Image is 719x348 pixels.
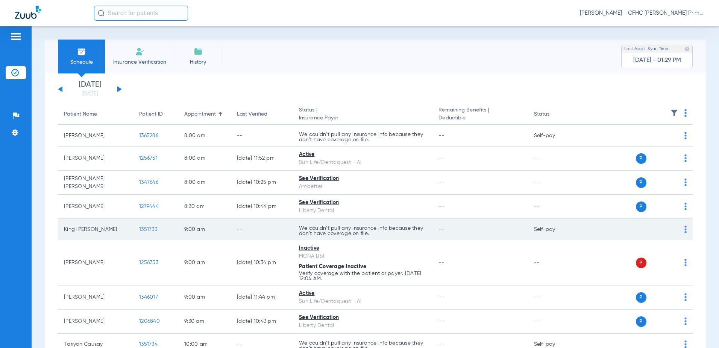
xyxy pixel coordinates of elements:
p: We couldn’t pull any insurance info because they don’t have coverage on file. [299,226,426,236]
span: [PERSON_NAME] - CFHC [PERSON_NAME] Primary Care Dental [580,9,704,17]
iframe: Chat Widget [681,312,719,348]
div: See Verification [299,314,426,322]
span: P [636,316,646,327]
div: Patient ID [139,110,163,118]
td: [PERSON_NAME] [58,125,133,147]
div: Liberty Dental [299,207,426,215]
input: Search for patients [94,6,188,21]
td: -- [528,240,579,285]
td: [PERSON_NAME] [58,285,133,310]
span: P [636,153,646,164]
span: -- [438,227,444,232]
span: P [636,258,646,268]
span: 1256753 [139,260,158,265]
td: 8:00 AM [178,147,231,171]
span: Patient Coverage Inactive [299,264,366,269]
img: Search Icon [98,10,105,17]
img: filter.svg [670,109,678,117]
div: Active [299,290,426,298]
div: See Verification [299,175,426,183]
div: Appointment [184,110,225,118]
span: History [180,58,216,66]
div: Patient Name [64,110,97,118]
td: -- [528,310,579,334]
td: 8:00 AM [178,125,231,147]
td: -- [528,195,579,219]
td: [PERSON_NAME] [58,310,133,334]
th: Status [528,104,579,125]
th: Remaining Benefits | [432,104,528,125]
img: group-dot-blue.svg [684,179,687,186]
span: -- [438,156,444,161]
span: 1279444 [139,204,159,209]
div: Appointment [184,110,216,118]
span: 1365286 [139,133,158,138]
td: Self-pay [528,125,579,147]
span: P [636,292,646,303]
img: group-dot-blue.svg [684,259,687,266]
span: [DATE] - 01:29 PM [633,56,681,64]
td: 9:00 AM [178,285,231,310]
td: [PERSON_NAME] [PERSON_NAME] [58,171,133,195]
li: [DATE] [67,81,112,98]
span: -- [438,342,444,347]
td: [DATE] 11:52 PM [231,147,293,171]
td: [DATE] 10:34 PM [231,240,293,285]
span: -- [438,295,444,300]
span: -- [438,180,444,185]
td: [PERSON_NAME] [58,147,133,171]
td: -- [528,285,579,310]
div: Active [299,151,426,159]
img: group-dot-blue.svg [684,226,687,233]
img: last sync help info [684,46,690,52]
span: -- [438,260,444,265]
span: P [636,201,646,212]
span: 1347646 [139,180,158,185]
td: 8:00 AM [178,171,231,195]
span: 1256751 [139,156,158,161]
span: 1346017 [139,295,158,300]
th: Status | [293,104,432,125]
td: King [PERSON_NAME] [58,219,133,240]
span: Last Appt. Sync Time: [624,45,669,53]
span: P [636,177,646,188]
span: -- [438,133,444,138]
td: 9:30 AM [178,310,231,334]
img: group-dot-blue.svg [684,203,687,210]
p: We couldn’t pull any insurance info because they don’t have coverage on file. [299,132,426,142]
div: Patient ID [139,110,172,118]
td: -- [528,171,579,195]
td: 9:00 AM [178,240,231,285]
td: 8:30 AM [178,195,231,219]
td: [DATE] 11:44 PM [231,285,293,310]
div: Sun Life/Dentaquest - AI [299,298,426,305]
td: [PERSON_NAME] [58,240,133,285]
img: History [194,47,203,56]
span: Insurance Verification [111,58,169,66]
div: Liberty Dental [299,322,426,330]
td: 9:00 AM [178,219,231,240]
div: Inactive [299,244,426,252]
p: Verify coverage with the patient or payer. [DATE] 12:04 AM. [299,271,426,281]
img: Zuub Logo [15,6,41,19]
div: Patient Name [64,110,127,118]
div: MCNA Bot [299,252,426,260]
a: [DATE] [67,90,112,98]
img: Manual Insurance Verification [135,47,144,56]
img: group-dot-blue.svg [684,109,687,117]
img: group-dot-blue.svg [684,154,687,162]
img: Schedule [77,47,86,56]
td: [DATE] 10:25 PM [231,171,293,195]
span: 1351733 [139,227,157,232]
img: group-dot-blue.svg [684,293,687,301]
td: -- [231,125,293,147]
span: -- [438,319,444,324]
td: [DATE] 10:44 PM [231,195,293,219]
span: Deductible [438,114,522,122]
span: 1206840 [139,319,160,324]
span: Schedule [64,58,99,66]
span: 1351734 [139,342,158,347]
div: Last Verified [237,110,287,118]
div: Sun Life/Dentaquest - AI [299,159,426,166]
